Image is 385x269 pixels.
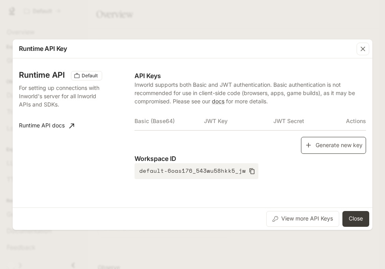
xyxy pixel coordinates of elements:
button: default-6oas176_543wu58hkk5_jw [135,163,258,179]
p: Inworld supports both Basic and JWT authentication. Basic authentication is not recommended for u... [135,80,366,105]
p: Runtime API Key [19,44,67,53]
button: View more API Keys [266,211,339,227]
span: Default [78,72,101,79]
a: Runtime API docs [16,118,77,134]
p: Workspace ID [135,154,366,163]
a: docs [212,98,224,105]
th: JWT Key [204,112,273,131]
p: For setting up connections with Inworld's server for all Inworld APIs and SDKs. [19,84,101,108]
div: These keys will apply to your current workspace only [71,71,102,80]
button: Close [342,211,369,227]
th: Actions [343,112,366,131]
p: API Keys [135,71,366,80]
th: Basic (Base64) [135,112,204,131]
button: Generate new key [301,137,366,154]
th: JWT Secret [273,112,343,131]
h3: Runtime API [19,71,65,79]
